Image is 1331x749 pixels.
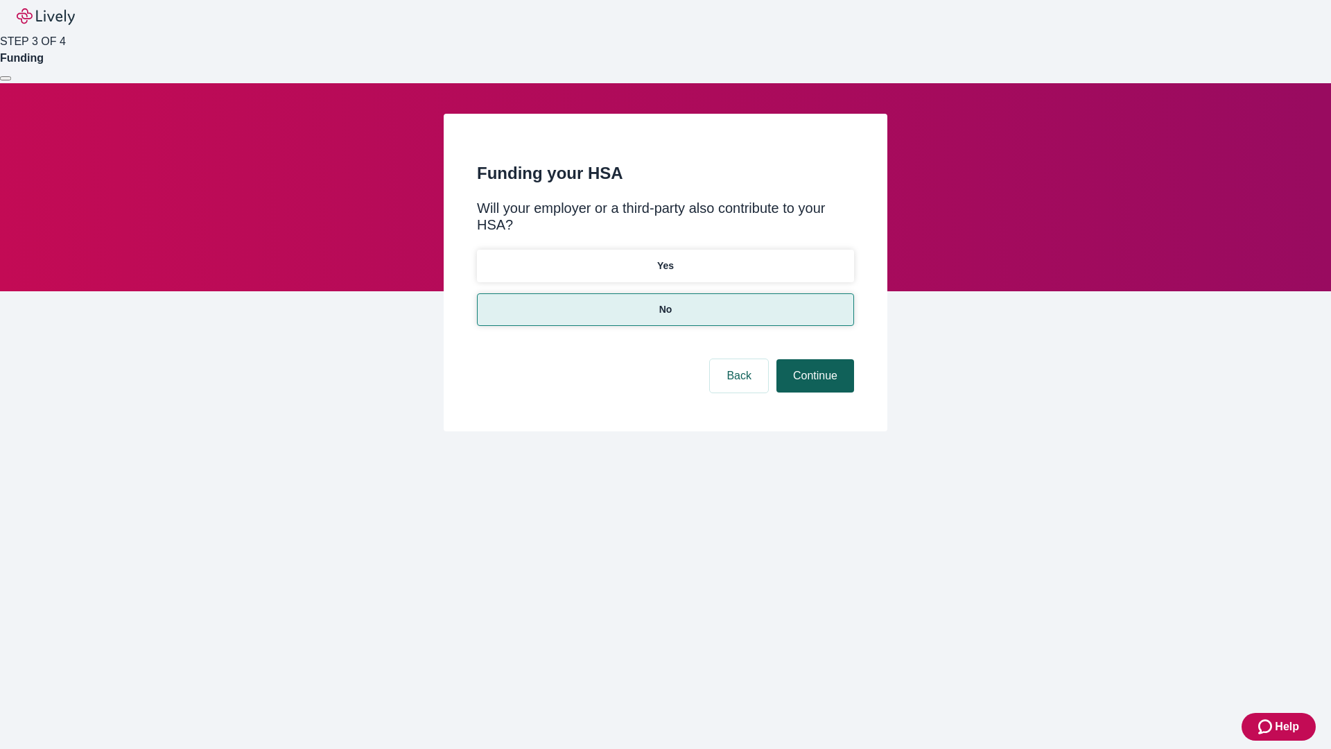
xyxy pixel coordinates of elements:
[1275,718,1299,735] span: Help
[710,359,768,393] button: Back
[776,359,854,393] button: Continue
[477,250,854,282] button: Yes
[659,302,672,317] p: No
[477,293,854,326] button: No
[657,259,674,273] p: Yes
[477,200,854,233] div: Will your employer or a third-party also contribute to your HSA?
[1258,718,1275,735] svg: Zendesk support icon
[477,161,854,186] h2: Funding your HSA
[1242,713,1316,741] button: Zendesk support iconHelp
[17,8,75,25] img: Lively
